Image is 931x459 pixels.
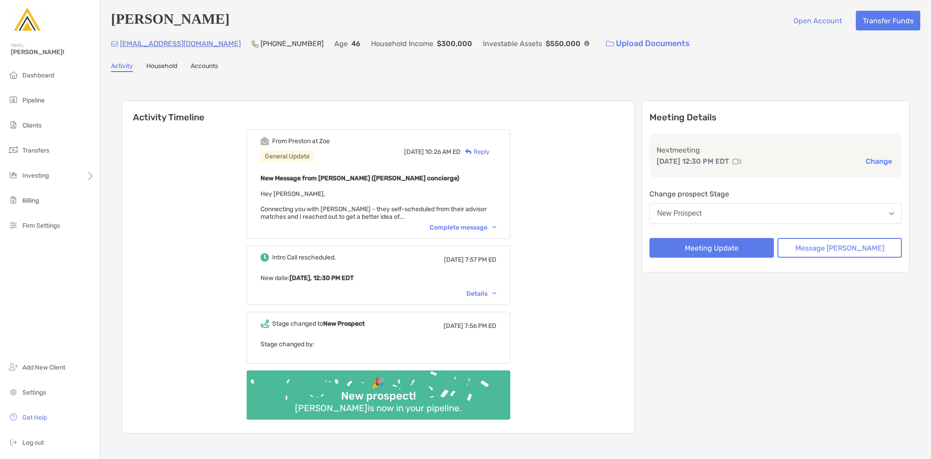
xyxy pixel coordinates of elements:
span: Clients [22,122,42,129]
div: General Update [261,151,314,162]
p: $550,000 [546,38,581,49]
span: Log out [22,439,44,446]
p: New date : [261,272,496,284]
img: Info Icon [584,41,589,46]
img: add_new_client icon [8,361,19,372]
img: get-help icon [8,412,19,422]
p: [DATE] 12:30 PM EDT [657,156,729,167]
h4: [PERSON_NAME] [111,11,230,30]
div: [PERSON_NAME] is now in your pipeline. [291,403,465,413]
p: Age [334,38,348,49]
img: settings icon [8,387,19,397]
div: 🎉 [368,377,389,390]
img: Email Icon [111,41,118,47]
div: Reply [461,147,490,157]
img: Event icon [261,319,269,328]
h6: Activity Timeline [122,101,634,123]
div: Complete message [430,224,496,231]
span: Get Help [22,414,47,421]
div: From Preston at Zoe [272,137,330,145]
p: [EMAIL_ADDRESS][DOMAIN_NAME] [120,38,241,49]
span: 10:26 AM ED [425,148,461,156]
span: Hey [PERSON_NAME], Connecting you with [PERSON_NAME] - they self-scheduled from their advisor mat... [261,190,487,221]
img: button icon [606,41,614,47]
p: Next meeting [657,144,895,156]
button: New Prospect [649,203,902,224]
div: Intro Call rescheduled. [272,254,336,261]
img: dashboard icon [8,69,19,80]
span: Billing [22,197,39,204]
img: Event icon [261,253,269,262]
img: Phone Icon [252,40,259,47]
img: Chevron icon [492,226,496,229]
span: Investing [22,172,49,179]
p: [PHONE_NUMBER] [261,38,324,49]
img: transfers icon [8,144,19,155]
a: Accounts [191,62,218,72]
img: logout icon [8,437,19,447]
span: Settings [22,389,46,396]
b: New Prospect [323,320,365,327]
span: [PERSON_NAME]! [11,48,94,56]
p: Meeting Details [649,112,902,123]
img: Chevron icon [492,292,496,295]
img: investing icon [8,170,19,180]
p: $300,000 [437,38,472,49]
img: communication type [733,158,741,165]
p: 46 [351,38,360,49]
img: Confetti [247,370,510,412]
span: 7:57 PM ED [465,256,496,263]
img: Event icon [261,137,269,145]
p: Investable Assets [483,38,542,49]
span: [DATE] [444,322,463,330]
span: Add New Client [22,364,65,371]
a: Upload Documents [600,34,696,53]
img: clients icon [8,119,19,130]
b: New Message from [PERSON_NAME] ([PERSON_NAME] concierge) [261,174,459,182]
img: pipeline icon [8,94,19,105]
span: Dashboard [22,72,54,79]
span: [DATE] [404,148,424,156]
button: Open Account [786,11,849,30]
p: Household Income [371,38,433,49]
img: Open dropdown arrow [889,212,894,215]
span: 7:56 PM ED [465,322,496,330]
p: Change prospect Stage [649,188,902,200]
p: Stage changed by: [261,339,496,350]
button: Meeting Update [649,238,774,258]
button: Change [863,157,895,166]
span: Firm Settings [22,222,60,229]
span: [DATE] [444,256,464,263]
div: Details [466,290,496,297]
div: New Prospect [657,209,702,217]
div: Stage changed to [272,320,365,327]
a: Activity [111,62,133,72]
div: New prospect! [337,390,419,403]
a: Household [146,62,177,72]
img: Zoe Logo [11,4,43,36]
img: billing icon [8,195,19,205]
button: Message [PERSON_NAME] [777,238,902,258]
span: Transfers [22,147,49,154]
button: Transfer Funds [856,11,920,30]
span: Pipeline [22,97,45,104]
img: Reply icon [465,149,472,155]
b: [DATE], 12:30 PM EDT [290,274,354,282]
img: firm-settings icon [8,220,19,230]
